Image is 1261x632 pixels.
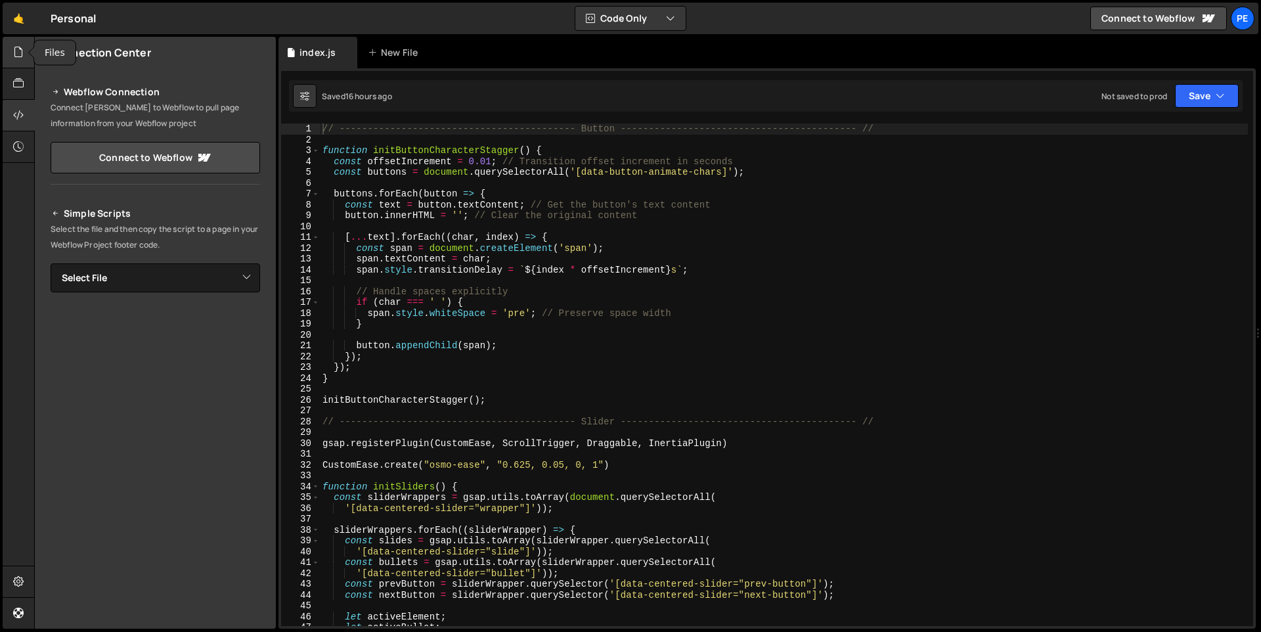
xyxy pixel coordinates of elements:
[281,395,320,406] div: 26
[281,265,320,276] div: 14
[281,189,320,200] div: 7
[281,373,320,384] div: 24
[281,145,320,156] div: 3
[299,46,336,59] div: index.js
[281,427,320,438] div: 29
[281,579,320,590] div: 43
[281,514,320,525] div: 37
[281,135,320,146] div: 2
[281,449,320,460] div: 31
[281,167,320,178] div: 5
[281,156,320,168] div: 4
[3,3,35,34] a: 🤙
[281,525,320,536] div: 38
[575,7,686,30] button: Code Only
[281,232,320,243] div: 11
[51,84,260,100] h2: Webflow Connection
[51,45,151,60] h2: Connection Center
[281,319,320,330] div: 19
[281,210,320,221] div: 9
[322,91,392,102] div: Saved
[51,206,260,221] h2: Simple Scripts
[281,503,320,514] div: 36
[281,438,320,449] div: 30
[281,405,320,417] div: 27
[281,178,320,189] div: 6
[281,351,320,363] div: 22
[51,441,261,559] iframe: YouTube video player
[1231,7,1254,30] a: Pe
[281,286,320,298] div: 16
[281,470,320,482] div: 33
[281,482,320,493] div: 34
[281,308,320,319] div: 18
[281,124,320,135] div: 1
[281,535,320,547] div: 39
[281,590,320,601] div: 44
[281,254,320,265] div: 13
[1101,91,1167,102] div: Not saved to prod
[281,362,320,373] div: 23
[281,275,320,286] div: 15
[51,11,96,26] div: Personal
[51,142,260,173] a: Connect to Webflow
[281,200,320,211] div: 8
[281,612,320,623] div: 46
[1090,7,1227,30] a: Connect to Webflow
[281,568,320,579] div: 42
[281,330,320,341] div: 20
[281,492,320,503] div: 35
[345,91,392,102] div: 16 hours ago
[1175,84,1239,108] button: Save
[51,100,260,131] p: Connect [PERSON_NAME] to Webflow to pull page information from your Webflow project
[281,460,320,471] div: 32
[281,297,320,308] div: 17
[51,221,260,253] p: Select the file and then copy the script to a page in your Webflow Project footer code.
[368,46,423,59] div: New File
[281,417,320,428] div: 28
[51,314,261,432] iframe: YouTube video player
[34,41,76,65] div: Files
[281,221,320,233] div: 10
[281,243,320,254] div: 12
[281,547,320,558] div: 40
[281,384,320,395] div: 25
[281,557,320,568] div: 41
[281,340,320,351] div: 21
[281,600,320,612] div: 45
